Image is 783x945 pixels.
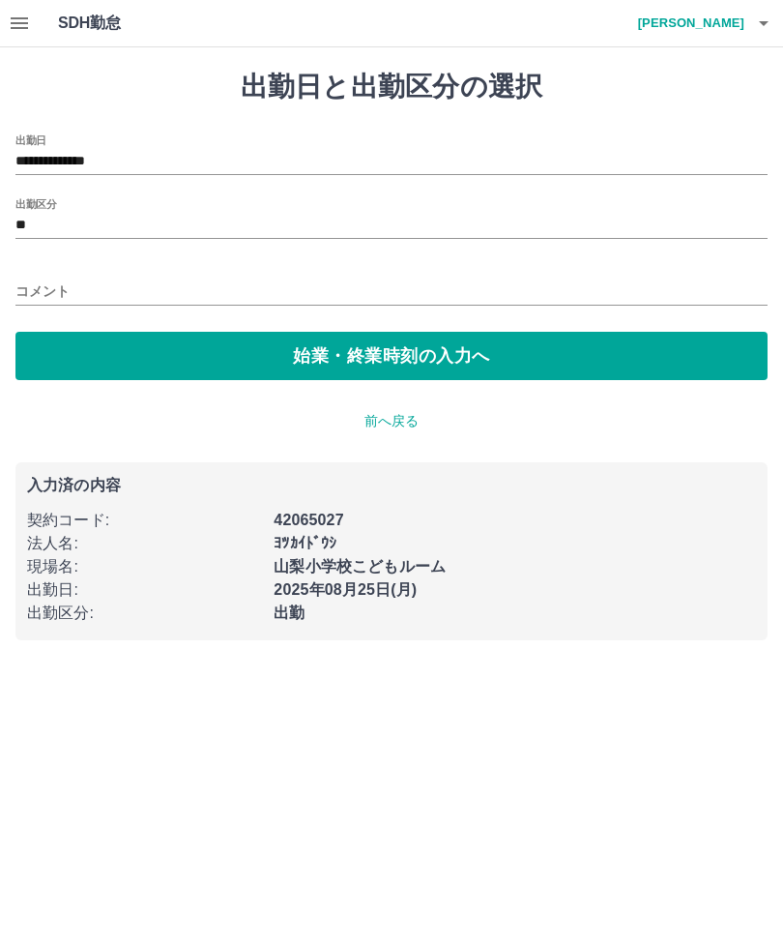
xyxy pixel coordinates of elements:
[27,532,262,555] p: 法人名 :
[15,133,46,147] label: 出勤日
[274,512,343,528] b: 42065027
[15,196,56,211] label: 出勤区分
[15,332,768,380] button: 始業・終業時刻の入力へ
[274,581,417,598] b: 2025年08月25日(月)
[15,71,768,103] h1: 出勤日と出勤区分の選択
[274,605,304,621] b: 出勤
[274,558,446,575] b: 山梨小学校こどもルーム
[27,509,262,532] p: 契約コード :
[27,478,756,493] p: 入力済の内容
[27,602,262,625] p: 出勤区分 :
[27,578,262,602] p: 出勤日 :
[27,555,262,578] p: 現場名 :
[15,411,768,431] p: 前へ戻る
[274,535,336,551] b: ﾖﾂｶｲﾄﾞｳｼ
